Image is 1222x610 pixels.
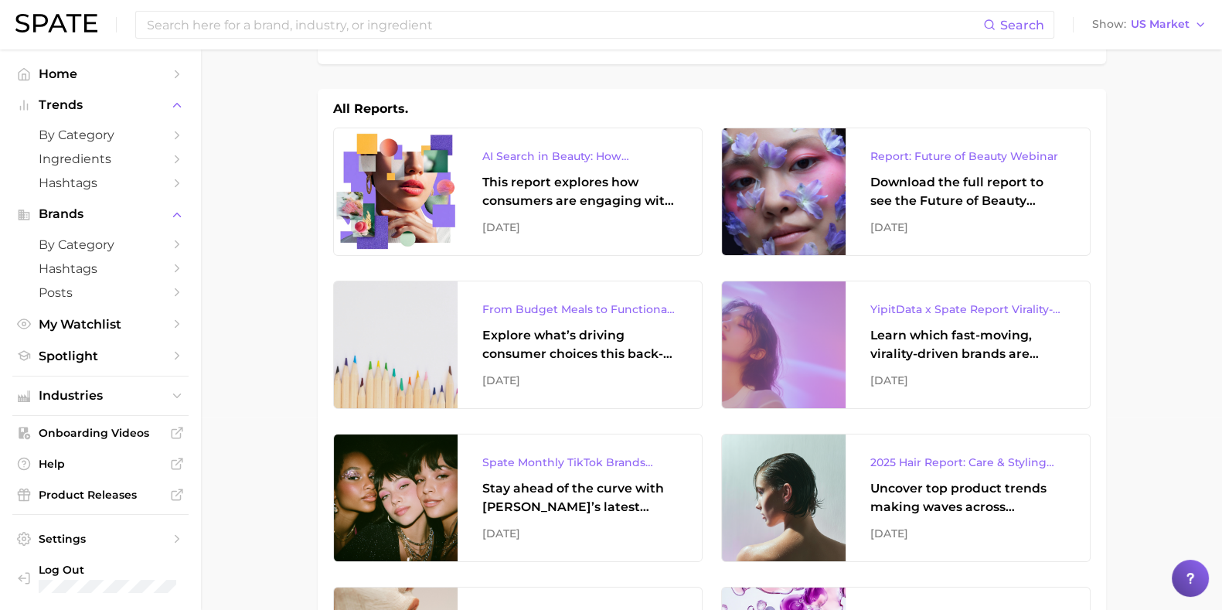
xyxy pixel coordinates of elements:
div: YipitData x Spate Report Virality-Driven Brands Are Taking a Slice of the Beauty Pie [870,300,1065,319]
a: Spate Monthly TikTok Brands TrackerStay ahead of the curve with [PERSON_NAME]’s latest monthly tr... [333,434,703,562]
input: Search here for a brand, industry, or ingredient [145,12,983,38]
div: Spate Monthly TikTok Brands Tracker [482,453,677,472]
div: [DATE] [870,524,1065,543]
div: [DATE] [870,218,1065,237]
a: Spotlight [12,344,189,368]
h1: All Reports. [333,100,408,118]
a: Hashtags [12,257,189,281]
a: Settings [12,527,189,550]
div: Learn which fast-moving, virality-driven brands are leading the pack, the risks of viral growth, ... [870,326,1065,363]
span: Hashtags [39,176,162,190]
button: Brands [12,203,189,226]
button: Trends [12,94,189,117]
span: Hashtags [39,261,162,276]
span: Home [39,66,162,81]
div: Download the full report to see the Future of Beauty trends we unpacked during the webinar. [870,173,1065,210]
div: From Budget Meals to Functional Snacks: Food & Beverage Trends Shaping Consumer Behavior This Sch... [482,300,677,319]
a: YipitData x Spate Report Virality-Driven Brands Are Taking a Slice of the Beauty PieLearn which f... [721,281,1091,409]
a: AI Search in Beauty: How Consumers Are Using ChatGPT vs. Google SearchThis report explores how co... [333,128,703,256]
span: Posts [39,285,162,300]
a: Hashtags [12,171,189,195]
span: Brands [39,207,162,221]
a: My Watchlist [12,312,189,336]
div: [DATE] [870,371,1065,390]
span: Help [39,457,162,471]
button: Industries [12,384,189,407]
span: Trends [39,98,162,112]
div: Explore what’s driving consumer choices this back-to-school season From budget-friendly meals to ... [482,326,677,363]
div: AI Search in Beauty: How Consumers Are Using ChatGPT vs. Google Search [482,147,677,165]
a: Product Releases [12,483,189,506]
a: Posts [12,281,189,305]
a: Home [12,62,189,86]
div: [DATE] [482,371,677,390]
span: by Category [39,237,162,252]
span: US Market [1131,20,1190,29]
a: 2025 Hair Report: Care & Styling ProductsUncover top product trends making waves across platforms... [721,434,1091,562]
div: This report explores how consumers are engaging with AI-powered search tools — and what it means ... [482,173,677,210]
div: 2025 Hair Report: Care & Styling Products [870,453,1065,472]
span: Product Releases [39,488,162,502]
a: Help [12,452,189,475]
span: Show [1092,20,1126,29]
span: My Watchlist [39,317,162,332]
span: Log Out [39,563,176,577]
div: Stay ahead of the curve with [PERSON_NAME]’s latest monthly tracker, spotlighting the fastest-gro... [482,479,677,516]
a: Log out. Currently logged in with e-mail hicks.ll@pg.com. [12,558,189,598]
a: Onboarding Videos [12,421,189,445]
span: Onboarding Videos [39,426,162,440]
a: Ingredients [12,147,189,171]
div: [DATE] [482,218,677,237]
span: Spotlight [39,349,162,363]
a: by Category [12,123,189,147]
div: Uncover top product trends making waves across platforms — along with key insights into benefits,... [870,479,1065,516]
div: [DATE] [482,524,677,543]
div: Report: Future of Beauty Webinar [870,147,1065,165]
span: Ingredients [39,152,162,166]
a: From Budget Meals to Functional Snacks: Food & Beverage Trends Shaping Consumer Behavior This Sch... [333,281,703,409]
img: SPATE [15,14,97,32]
a: by Category [12,233,189,257]
a: Report: Future of Beauty WebinarDownload the full report to see the Future of Beauty trends we un... [721,128,1091,256]
span: Industries [39,389,162,403]
button: ShowUS Market [1088,15,1210,35]
span: by Category [39,128,162,142]
span: Search [1000,18,1044,32]
span: Settings [39,532,162,546]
